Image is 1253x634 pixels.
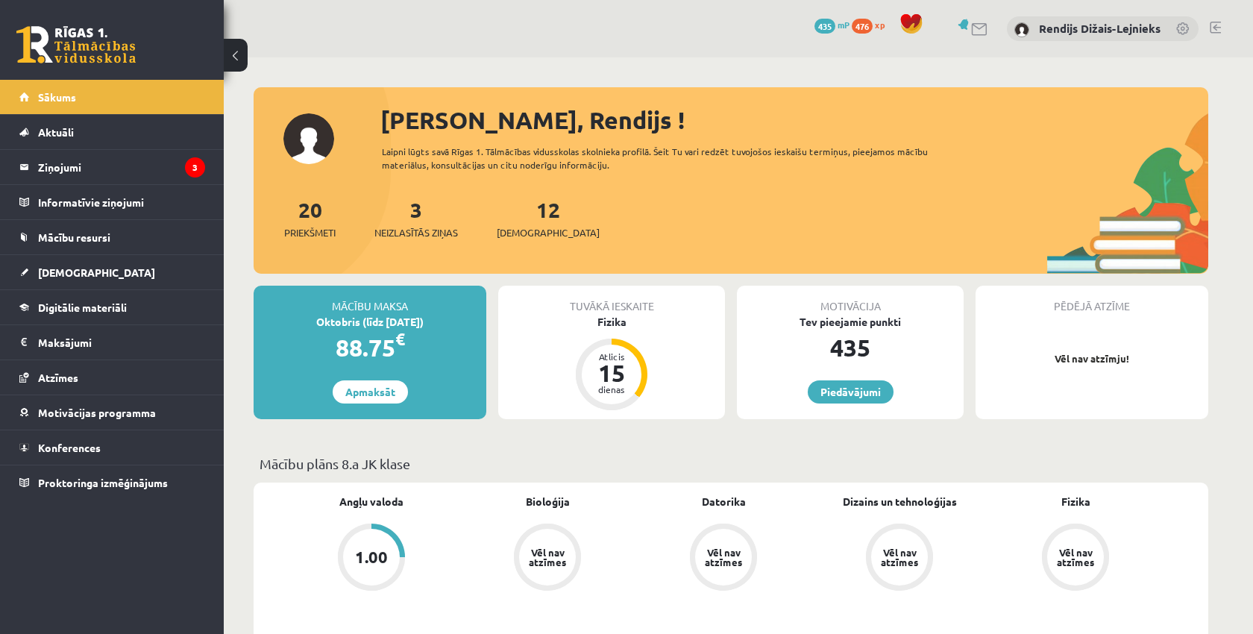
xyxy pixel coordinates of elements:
[38,301,127,314] span: Digitālie materiāli
[635,524,811,594] a: Vēl nav atzīmes
[254,286,486,314] div: Mācību maksa
[19,115,205,149] a: Aktuāli
[254,330,486,365] div: 88.75
[526,494,570,509] a: Bioloģija
[852,19,873,34] span: 476
[38,266,155,279] span: [DEMOGRAPHIC_DATA]
[19,185,205,219] a: Informatīvie ziņojumi
[838,19,850,31] span: mP
[843,494,957,509] a: Dizains un tehnoloģijas
[589,361,634,385] div: 15
[19,80,205,114] a: Sākums
[19,395,205,430] a: Motivācijas programma
[38,125,74,139] span: Aktuāli
[374,225,458,240] span: Neizlasītās ziņas
[976,286,1208,314] div: Pēdējā atzīme
[498,286,725,314] div: Tuvākā ieskaite
[19,290,205,324] a: Digitālie materiāli
[498,314,725,330] div: Fizika
[459,524,635,594] a: Vēl nav atzīmes
[339,494,403,509] a: Angļu valoda
[737,314,964,330] div: Tev pieejamie punkti
[19,150,205,184] a: Ziņojumi3
[737,330,964,365] div: 435
[1039,21,1161,36] a: Rendijs Dižais-Lejnieks
[284,196,336,240] a: 20Priekšmeti
[1014,22,1029,37] img: Rendijs Dižais-Lejnieks
[374,196,458,240] a: 3Neizlasītās ziņas
[983,351,1201,366] p: Vēl nav atzīmju!
[254,314,486,330] div: Oktobris (līdz [DATE])
[497,196,600,240] a: 12[DEMOGRAPHIC_DATA]
[38,476,168,489] span: Proktoringa izmēģinājums
[382,145,955,172] div: Laipni lūgts savā Rīgas 1. Tālmācības vidusskolas skolnieka profilā. Šeit Tu vari redzēt tuvojošo...
[38,150,205,184] legend: Ziņojumi
[38,325,205,360] legend: Maksājumi
[185,157,205,178] i: 3
[703,547,744,567] div: Vēl nav atzīmes
[38,371,78,384] span: Atzīmes
[16,26,136,63] a: Rīgas 1. Tālmācības vidusskola
[814,19,850,31] a: 435 mP
[498,314,725,412] a: Fizika Atlicis 15 dienas
[38,90,76,104] span: Sākums
[852,19,892,31] a: 476 xp
[38,230,110,244] span: Mācību resursi
[811,524,987,594] a: Vēl nav atzīmes
[814,19,835,34] span: 435
[737,286,964,314] div: Motivācija
[808,380,894,404] a: Piedāvājumi
[395,328,405,350] span: €
[987,524,1163,594] a: Vēl nav atzīmes
[38,441,101,454] span: Konferences
[497,225,600,240] span: [DEMOGRAPHIC_DATA]
[1055,547,1096,567] div: Vēl nav atzīmes
[19,360,205,395] a: Atzīmes
[589,352,634,361] div: Atlicis
[875,19,885,31] span: xp
[19,430,205,465] a: Konferences
[284,225,336,240] span: Priekšmeti
[380,102,1208,138] div: [PERSON_NAME], Rendijs !
[19,220,205,254] a: Mācību resursi
[19,255,205,289] a: [DEMOGRAPHIC_DATA]
[283,524,459,594] a: 1.00
[879,547,920,567] div: Vēl nav atzīmes
[38,406,156,419] span: Motivācijas programma
[527,547,568,567] div: Vēl nav atzīmes
[333,380,408,404] a: Apmaksāt
[260,453,1202,474] p: Mācību plāns 8.a JK klase
[19,325,205,360] a: Maksājumi
[355,549,388,565] div: 1.00
[589,385,634,394] div: dienas
[19,465,205,500] a: Proktoringa izmēģinājums
[38,185,205,219] legend: Informatīvie ziņojumi
[1061,494,1090,509] a: Fizika
[702,494,746,509] a: Datorika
